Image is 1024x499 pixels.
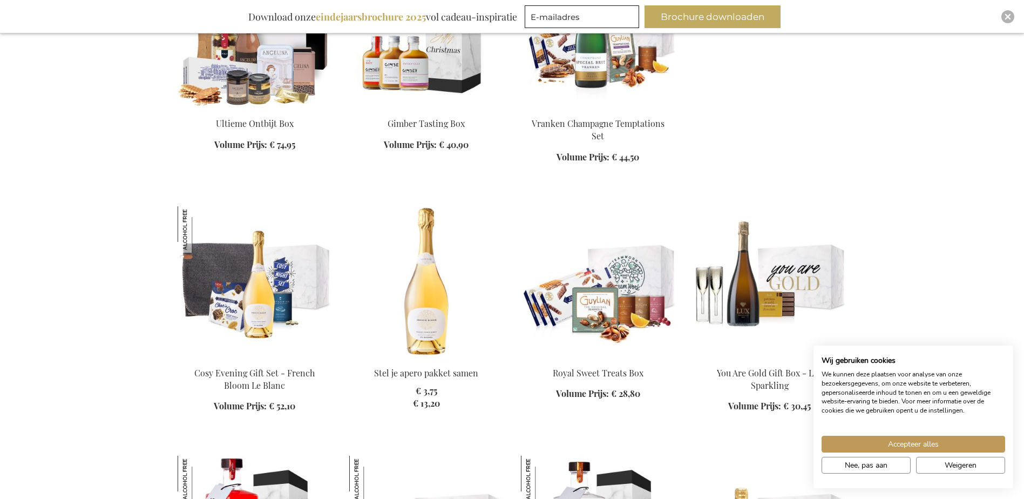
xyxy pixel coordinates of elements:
span: € 74,95 [269,139,295,150]
a: Stel je apero pakket samen [374,367,478,379]
span: Volume Prijs: [214,400,267,412]
span: € 28,80 [611,388,640,399]
span: € 30,45 [783,400,811,412]
button: Alle cookies weigeren [916,457,1005,474]
img: You Are Gold Gift Box - Lux Sparkling [693,206,847,358]
h2: Wij gebruiken cookies [822,356,1005,366]
span: € 13,20 [413,397,440,409]
button: Pas cookie voorkeuren aan [822,457,911,474]
div: Close [1001,10,1014,23]
a: Volume Prijs: € 74,95 [214,139,295,151]
a: Royal Sweet Treats Box [553,367,643,379]
a: Cosy Evening Gift Set - French Bloom Le Blanc Cosy Evening Gift Set - French Bloom Le Blanc [178,353,332,363]
a: Vranken Champagne Temptations Set Vranken Champagne Temptations Set [521,104,675,114]
a: Volume Prijs: € 28,80 [556,388,640,400]
img: Cosy Evening Gift Set - French Bloom Le Blanc [178,206,332,358]
img: Stel je apero pakket samen [349,206,504,358]
a: Cosy Evening Gift Set - French Bloom Le Blanc [194,367,315,391]
a: Volume Prijs: € 52,10 [214,400,295,413]
span: € 52,10 [269,400,295,412]
a: Ulitmate Breakfast Box [178,104,332,114]
span: Nee, pas aan [845,460,887,471]
a: You Are Gold Gift Box - Lux Sparkling [717,367,823,391]
p: We kunnen deze plaatsen voor analyse van onze bezoekersgegevens, om onze website te verbeteren, g... [822,370,1005,415]
form: marketing offers and promotions [525,5,642,31]
a: You Are Gold Gift Box - Lux Sparkling [693,353,847,363]
input: E-mailadres [525,5,639,28]
span: Accepteer alles [888,439,939,450]
a: Royal Sweet Treats Box [521,353,675,363]
a: Gimber Tasting Box Gimber Tasting Box [349,104,504,114]
span: Volume Prijs: [556,388,609,399]
span: Volume Prijs: [214,139,267,150]
span: Weigeren [945,460,976,471]
a: Volume Prijs: € 40,90 [384,139,469,151]
a: Volume Prijs: € 30,45 [728,400,811,413]
a: Gimber Tasting Box [388,118,465,129]
b: eindejaarsbrochure 2025 [316,10,426,23]
img: Close [1005,14,1011,20]
span: € 40,90 [439,139,469,150]
button: Brochure downloaden [645,5,781,28]
a: Ultieme Ontbijt Box [216,118,294,129]
span: € 3,75 [416,385,437,396]
button: Accepteer alle cookies [822,436,1005,453]
img: Royal Sweet Treats Box [521,206,675,358]
img: Cosy Evening Gift Set - French Bloom Le Blanc [178,206,224,253]
span: Volume Prijs: [728,400,781,412]
span: Volume Prijs: [384,139,437,150]
div: Download onze vol cadeau-inspiratie [243,5,522,28]
a: Stel je apero pakket samen [349,353,504,363]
